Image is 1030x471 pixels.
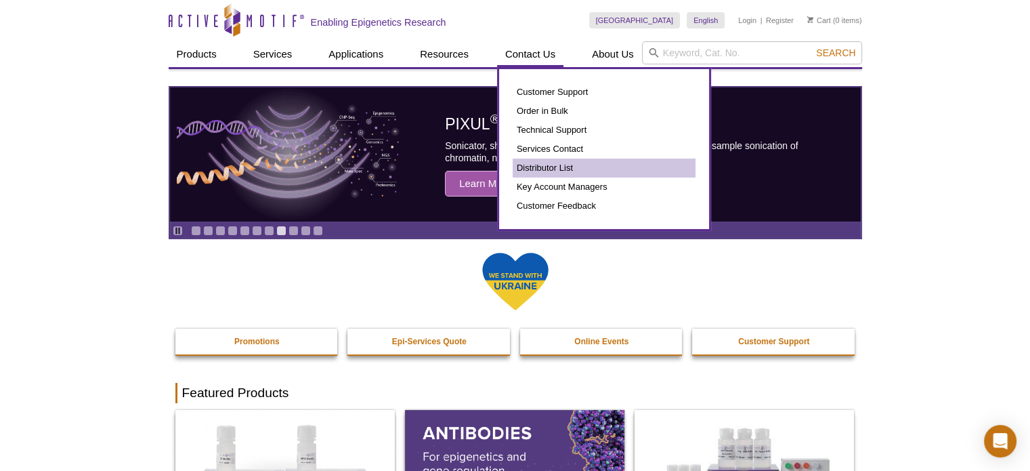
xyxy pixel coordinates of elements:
[170,87,861,222] article: PIXUL Sonication
[240,226,250,236] a: Go to slide 5
[589,12,681,28] a: [GEOGRAPHIC_DATA]
[513,140,695,159] a: Services Contact
[445,115,572,133] span: PIXUL Sonication
[173,226,183,236] a: Toggle autoplay
[175,383,855,403] h2: Featured Products
[445,171,525,197] span: Learn More
[276,226,286,236] a: Go to slide 8
[513,102,695,121] a: Order in Bulk
[766,16,794,25] a: Register
[812,47,859,59] button: Search
[203,226,213,236] a: Go to slide 2
[412,41,477,67] a: Resources
[245,41,301,67] a: Services
[320,41,391,67] a: Applications
[520,329,684,354] a: Online Events
[301,226,311,236] a: Go to slide 10
[807,12,862,28] li: (0 items)
[513,121,695,140] a: Technical Support
[311,16,446,28] h2: Enabling Epigenetics Research
[347,329,511,354] a: Epi-Services Quote
[584,41,642,67] a: About Us
[738,337,809,346] strong: Customer Support
[687,12,725,28] a: English
[481,251,549,312] img: We Stand With Ukraine
[692,329,856,354] a: Customer Support
[513,83,695,102] a: Customer Support
[392,337,467,346] strong: Epi-Services Quote
[177,87,400,222] img: PIXUL sonication
[513,197,695,216] a: Customer Feedback
[313,226,323,236] a: Go to slide 11
[513,178,695,197] a: Key Account Managers
[513,159,695,178] a: Distributor List
[807,16,813,23] img: Your Cart
[642,41,862,64] input: Keyword, Cat. No.
[234,337,280,346] strong: Promotions
[288,226,299,236] a: Go to slide 9
[816,47,855,58] span: Search
[170,87,861,222] a: PIXUL sonication PIXUL®Sonication Sonicator, shearing kits and labware delivering consistent mult...
[264,226,274,236] a: Go to slide 7
[497,41,563,67] a: Contact Us
[760,12,763,28] li: |
[738,16,756,25] a: Login
[574,337,628,346] strong: Online Events
[445,140,830,164] p: Sonicator, shearing kits and labware delivering consistent multi-sample sonication of chromatin, ...
[984,425,1016,457] div: Open Intercom Messenger
[807,16,831,25] a: Cart
[490,112,500,127] sup: ®
[252,226,262,236] a: Go to slide 6
[228,226,238,236] a: Go to slide 4
[215,226,226,236] a: Go to slide 3
[169,41,225,67] a: Products
[191,226,201,236] a: Go to slide 1
[175,329,339,354] a: Promotions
